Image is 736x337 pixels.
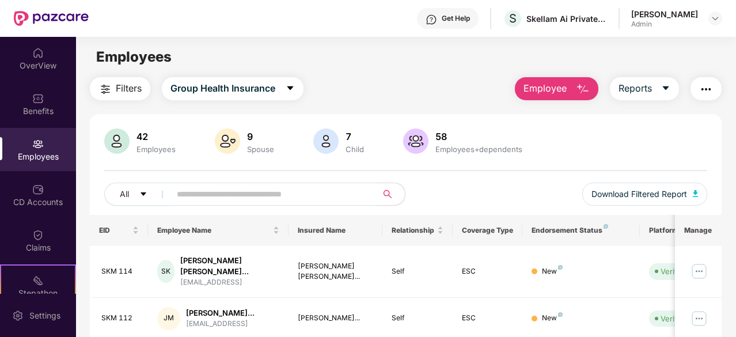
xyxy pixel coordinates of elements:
button: Reportscaret-down [610,77,679,100]
img: svg+xml;base64,PHN2ZyB4bWxucz0iaHR0cDovL3d3dy53My5vcmcvMjAwMC9zdmciIHdpZHRoPSI4IiBoZWlnaHQ9IjgiIH... [558,312,563,317]
div: Get Help [442,14,470,23]
img: svg+xml;base64,PHN2ZyBpZD0iSG9tZSIgeG1sbnM9Imh0dHA6Ly93d3cudzMub3JnLzIwMDAvc3ZnIiB3aWR0aD0iMjAiIG... [32,47,44,59]
span: S [509,12,517,25]
div: ESC [462,313,514,324]
button: Allcaret-down [104,183,174,206]
img: svg+xml;base64,PHN2ZyB4bWxucz0iaHR0cDovL3d3dy53My5vcmcvMjAwMC9zdmciIHhtbG5zOnhsaW5rPSJodHRwOi8vd3... [403,128,428,154]
img: manageButton [690,309,708,328]
div: Verified [661,313,688,324]
button: search [377,183,405,206]
img: svg+xml;base64,PHN2ZyB4bWxucz0iaHR0cDovL3d3dy53My5vcmcvMjAwMC9zdmciIHhtbG5zOnhsaW5rPSJodHRwOi8vd3... [215,128,240,154]
button: Group Health Insurancecaret-down [162,77,303,100]
button: Download Filtered Report [582,183,708,206]
th: Insured Name [289,215,382,246]
img: svg+xml;base64,PHN2ZyBpZD0iQmVuZWZpdHMiIHhtbG5zPSJodHRwOi8vd3d3LnczLm9yZy8yMDAwL3N2ZyIgd2lkdGg9Ij... [32,93,44,104]
th: EID [90,215,149,246]
img: svg+xml;base64,PHN2ZyBpZD0iRHJvcGRvd24tMzJ4MzIiIHhtbG5zPSJodHRwOi8vd3d3LnczLm9yZy8yMDAwL3N2ZyIgd2... [711,14,720,23]
th: Employee Name [148,215,289,246]
img: svg+xml;base64,PHN2ZyB4bWxucz0iaHR0cDovL3d3dy53My5vcmcvMjAwMC9zdmciIHhtbG5zOnhsaW5rPSJodHRwOi8vd3... [104,128,130,154]
th: Manage [675,215,722,246]
img: svg+xml;base64,PHN2ZyB4bWxucz0iaHR0cDovL3d3dy53My5vcmcvMjAwMC9zdmciIHhtbG5zOnhsaW5rPSJodHRwOi8vd3... [693,190,699,197]
div: Skellam Ai Private Limited [526,13,607,24]
img: svg+xml;base64,PHN2ZyB4bWxucz0iaHR0cDovL3d3dy53My5vcmcvMjAwMC9zdmciIHdpZHRoPSIyMSIgaGVpZ2h0PSIyMC... [32,275,44,286]
div: New [542,313,563,324]
span: Relationship [392,226,435,235]
span: search [377,190,399,199]
span: Employee Name [157,226,271,235]
span: caret-down [661,84,670,94]
div: Verified [661,266,688,277]
div: ESC [462,266,514,277]
img: svg+xml;base64,PHN2ZyBpZD0iSGVscC0zMngzMiIgeG1sbnM9Imh0dHA6Ly93d3cudzMub3JnLzIwMDAvc3ZnIiB3aWR0aD... [426,14,437,25]
img: svg+xml;base64,PHN2ZyBpZD0iQ2xhaW0iIHhtbG5zPSJodHRwOi8vd3d3LnczLm9yZy8yMDAwL3N2ZyIgd2lkdGg9IjIwIi... [32,229,44,241]
img: svg+xml;base64,PHN2ZyB4bWxucz0iaHR0cDovL3d3dy53My5vcmcvMjAwMC9zdmciIHdpZHRoPSI4IiBoZWlnaHQ9IjgiIH... [558,265,563,270]
div: [EMAIL_ADDRESS] [186,319,255,330]
img: New Pazcare Logo [14,11,89,26]
span: EID [99,226,131,235]
img: svg+xml;base64,PHN2ZyB4bWxucz0iaHR0cDovL3d3dy53My5vcmcvMjAwMC9zdmciIHdpZHRoPSIyNCIgaGVpZ2h0PSIyNC... [699,82,713,96]
div: [PERSON_NAME]... [298,313,373,324]
div: [EMAIL_ADDRESS] [180,277,279,288]
span: caret-down [139,190,147,199]
div: Employees+dependents [433,145,525,154]
img: svg+xml;base64,PHN2ZyB4bWxucz0iaHR0cDovL3d3dy53My5vcmcvMjAwMC9zdmciIHdpZHRoPSIyNCIgaGVpZ2h0PSIyNC... [98,82,112,96]
div: Employees [134,145,178,154]
img: svg+xml;base64,PHN2ZyBpZD0iU2V0dGluZy0yMHgyMCIgeG1sbnM9Imh0dHA6Ly93d3cudzMub3JnLzIwMDAvc3ZnIiB3aW... [12,310,24,321]
div: 42 [134,131,178,142]
button: Filters [90,77,150,100]
img: svg+xml;base64,PHN2ZyBpZD0iQ0RfQWNjb3VudHMiIGRhdGEtbmFtZT0iQ0QgQWNjb3VudHMiIHhtbG5zPSJodHRwOi8vd3... [32,184,44,195]
span: Employees [96,48,172,65]
span: Filters [116,81,142,96]
div: 9 [245,131,276,142]
div: JM [157,307,180,330]
div: 58 [433,131,525,142]
span: Reports [619,81,652,96]
img: manageButton [690,262,708,281]
div: Self [392,266,443,277]
div: Spouse [245,145,276,154]
span: Download Filtered Report [591,188,687,200]
img: svg+xml;base64,PHN2ZyB4bWxucz0iaHR0cDovL3d3dy53My5vcmcvMjAwMC9zdmciIHhtbG5zOnhsaW5rPSJodHRwOi8vd3... [576,82,590,96]
div: Self [392,313,443,324]
span: Group Health Insurance [170,81,275,96]
span: caret-down [286,84,295,94]
div: SKM 114 [101,266,139,277]
div: Platform Status [649,226,712,235]
div: SKM 112 [101,313,139,324]
div: [PERSON_NAME]... [186,308,255,319]
div: New [542,266,563,277]
span: Employee [523,81,567,96]
div: Stepathon [1,287,75,299]
div: [PERSON_NAME] [PERSON_NAME]... [180,255,279,277]
button: Employee [515,77,598,100]
div: Admin [631,20,698,29]
div: Endorsement Status [532,226,630,235]
div: [PERSON_NAME] [631,9,698,20]
th: Relationship [382,215,453,246]
img: svg+xml;base64,PHN2ZyB4bWxucz0iaHR0cDovL3d3dy53My5vcmcvMjAwMC9zdmciIHhtbG5zOnhsaW5rPSJodHRwOi8vd3... [313,128,339,154]
img: svg+xml;base64,PHN2ZyB4bWxucz0iaHR0cDovL3d3dy53My5vcmcvMjAwMC9zdmciIHdpZHRoPSI4IiBoZWlnaHQ9IjgiIH... [604,224,608,229]
div: 7 [343,131,366,142]
img: svg+xml;base64,PHN2ZyBpZD0iRW1wbG95ZWVzIiB4bWxucz0iaHR0cDovL3d3dy53My5vcmcvMjAwMC9zdmciIHdpZHRoPS... [32,138,44,150]
div: SK [157,260,174,283]
div: [PERSON_NAME] [PERSON_NAME]... [298,261,373,283]
div: Settings [26,310,64,321]
th: Coverage Type [453,215,523,246]
div: Child [343,145,366,154]
span: All [120,188,129,200]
